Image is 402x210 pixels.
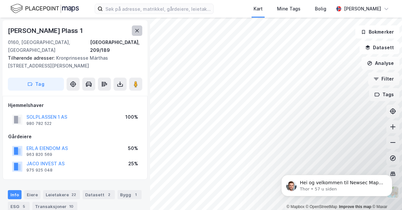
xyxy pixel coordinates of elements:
div: Bolig [315,5,326,13]
button: Datasett [360,41,399,54]
button: Bokmerker [355,25,399,38]
div: 963 820 569 [26,152,52,157]
div: Hjemmelshaver [8,101,142,109]
div: [PERSON_NAME] Plass 1 [8,25,84,36]
div: Eiere [24,190,40,199]
a: Mapbox [286,204,304,209]
div: Leietakere [43,190,80,199]
button: Tags [369,88,399,101]
div: 25% [128,160,138,168]
button: Analyse [362,57,399,70]
div: Gårdeiere [8,133,142,141]
div: [PERSON_NAME] [344,5,381,13]
span: Tilhørende adresser: [8,55,56,61]
div: Datasett [83,190,115,199]
div: 0160, [GEOGRAPHIC_DATA], [GEOGRAPHIC_DATA] [8,38,90,54]
div: [GEOGRAPHIC_DATA], 209/189 [90,38,142,54]
a: Improve this map [339,204,371,209]
div: 50% [128,144,138,152]
div: 975 925 048 [26,168,53,173]
div: Bygg [117,190,142,199]
div: 5 [21,203,27,210]
div: 100% [125,113,138,121]
div: Kart [254,5,263,13]
div: 2 [106,191,112,198]
img: logo.f888ab2527a4732fd821a326f86c7f29.svg [10,3,79,14]
a: OpenStreetMap [306,204,337,209]
span: Hei og velkommen til Newsec Maps, Siri 🥳 Om det er du lurer på så kan du enkelt chatte direkte me... [28,19,112,50]
input: Søk på adresse, matrikkel, gårdeiere, leietakere eller personer [103,4,213,14]
div: Mine Tags [277,5,301,13]
button: Filter [368,72,399,85]
div: 22 [70,191,77,198]
p: Message from Thor, sent 57 u siden [28,25,113,31]
div: Info [8,190,22,199]
div: 980 782 522 [26,121,52,126]
div: Kronprinsesse Märthas [STREET_ADDRESS][PERSON_NAME] [8,54,137,70]
iframe: Intercom notifications melding [271,161,402,207]
div: 1 [132,191,139,198]
div: 10 [68,203,75,210]
button: Tag [8,78,64,91]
